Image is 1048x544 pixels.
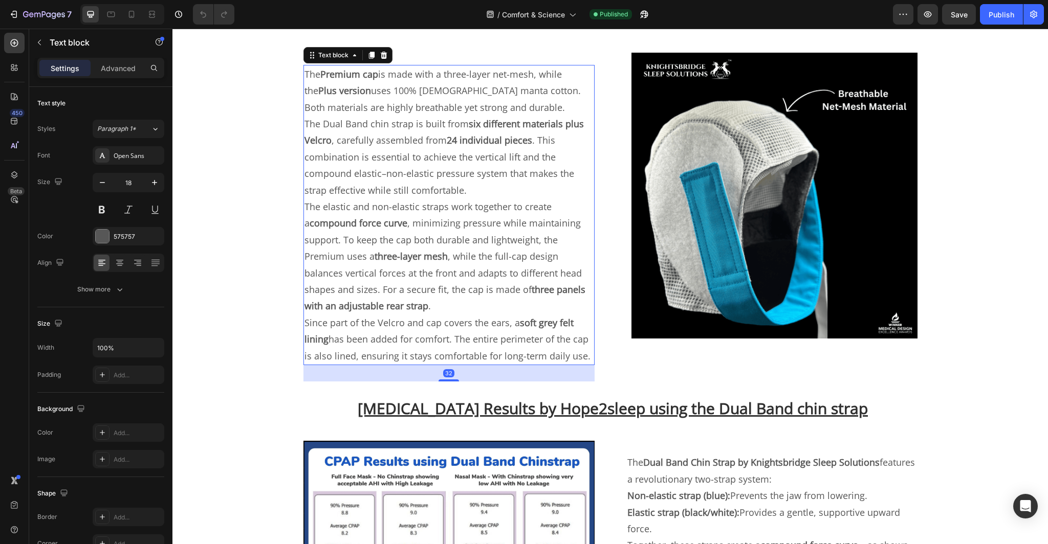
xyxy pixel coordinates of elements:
[989,9,1014,20] div: Publish
[455,425,744,459] p: The features a revolutionary two-strap system:
[942,4,976,25] button: Save
[50,36,137,49] p: Text block
[37,99,65,108] div: Text style
[37,280,164,299] button: Show more
[502,9,565,20] span: Comfort & Science
[172,29,1048,544] iframe: Design area
[271,341,282,349] div: 32
[37,428,53,437] div: Color
[114,455,162,464] div: Add...
[114,371,162,380] div: Add...
[202,221,275,234] strong: three-layer mesh
[600,10,628,19] span: Published
[455,475,744,509] p: Provides a gentle, supportive upward force.
[455,459,744,475] p: Prevents the jaw from lowering.
[10,109,25,117] div: 450
[37,124,55,133] div: Styles
[77,284,125,294] div: Show more
[8,187,25,195] div: Beta
[497,9,500,20] span: /
[67,8,72,20] p: 7
[37,370,61,379] div: Padding
[37,317,64,331] div: Size
[51,63,79,74] p: Settings
[37,512,57,522] div: Border
[951,10,968,19] span: Save
[132,288,401,316] strong: soft grey felt lining
[93,338,164,357] input: Auto
[185,369,695,390] u: [MEDICAL_DATA] Results by Hope2sleep using the Dual Band chin strap
[588,510,686,523] strong: compound force curve
[455,461,558,473] strong: Non-elastic strap (blue):
[1013,494,1038,518] div: Open Intercom Messenger
[132,286,421,335] p: Since part of the Velcro and cap covers the ears, a has been added for comfort. The entire perime...
[471,427,707,440] strong: Dual Band Chin Strap by Knightsbridge Sleep Solutions
[114,232,162,241] div: 575757
[114,151,162,161] div: Open Sans
[980,4,1023,25] button: Publish
[37,455,55,464] div: Image
[37,402,87,416] div: Background
[37,487,70,501] div: Shape
[37,151,50,160] div: Font
[144,22,178,31] div: Text block
[137,188,235,200] strong: compound force curve
[274,105,360,118] strong: 24 individual pieces
[132,170,421,286] p: The elastic and non-elastic straps work together to create a , minimizing pressure while maintain...
[97,124,136,133] span: Paragraph 1*
[114,428,162,438] div: Add...
[114,513,162,522] div: Add...
[37,256,66,270] div: Align
[37,232,53,241] div: Color
[101,63,136,74] p: Advanced
[459,24,745,310] img: Best CPAP chin strap
[193,4,234,25] div: Undo/Redo
[37,175,64,189] div: Size
[455,478,567,490] strong: Elastic strap (black/white):
[37,343,54,352] div: Width
[4,4,76,25] button: 7
[93,120,164,138] button: Paragraph 1*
